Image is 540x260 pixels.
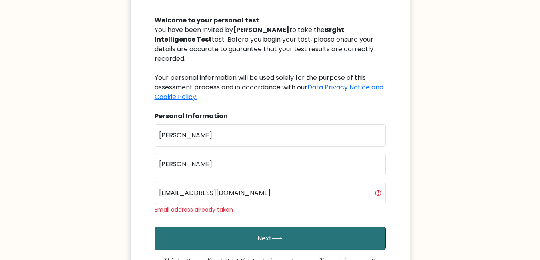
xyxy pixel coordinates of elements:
a: Data Privacy Notice and Cookie Policy. [155,83,383,101]
b: [PERSON_NAME] [233,25,289,34]
div: Welcome to your personal test [155,16,386,25]
input: Last name [155,153,386,175]
b: Brght Intelligence Test [155,25,344,44]
input: First name [155,124,386,147]
div: Email address already taken [155,206,386,214]
div: Personal Information [155,111,386,121]
input: Email [155,182,386,204]
div: You have been invited by to take the test. Before you begin your test, please ensure your details... [155,25,386,102]
button: Next [155,227,386,250]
